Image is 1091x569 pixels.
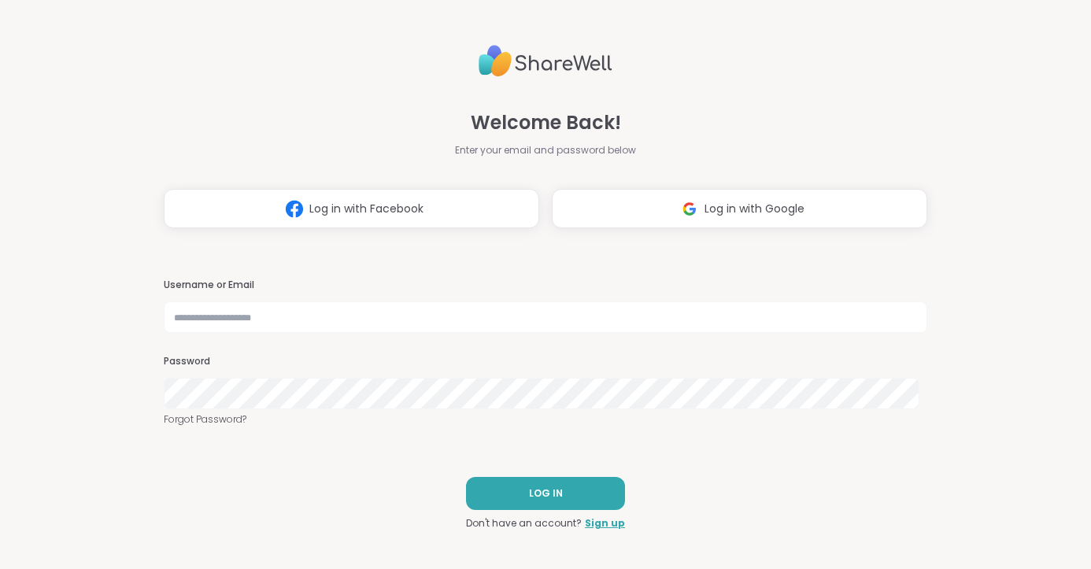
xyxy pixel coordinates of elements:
[164,412,927,427] a: Forgot Password?
[529,486,563,501] span: LOG IN
[466,477,625,510] button: LOG IN
[455,143,636,157] span: Enter your email and password below
[466,516,582,530] span: Don't have an account?
[585,516,625,530] a: Sign up
[552,189,927,228] button: Log in with Google
[479,39,612,83] img: ShareWell Logo
[309,201,423,217] span: Log in with Facebook
[675,194,705,224] img: ShareWell Logomark
[279,194,309,224] img: ShareWell Logomark
[471,109,621,137] span: Welcome Back!
[705,201,804,217] span: Log in with Google
[164,355,927,368] h3: Password
[164,189,539,228] button: Log in with Facebook
[164,279,927,292] h3: Username or Email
